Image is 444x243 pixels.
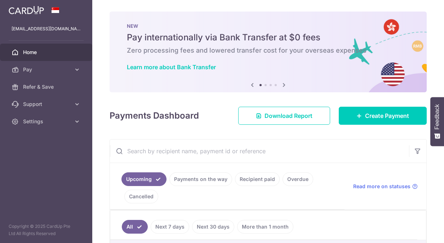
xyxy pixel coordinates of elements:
[110,12,427,92] img: Bank transfer banner
[23,49,71,56] span: Home
[283,172,313,186] a: Overdue
[122,220,148,234] a: All
[12,25,81,32] p: [EMAIL_ADDRESS][DOMAIN_NAME]
[127,32,409,43] h5: Pay internationally via Bank Transfer at $0 fees
[353,183,418,190] a: Read more on statuses
[110,140,409,163] input: Search by recipient name, payment id or reference
[434,104,440,129] span: Feedback
[124,190,158,203] a: Cancelled
[23,101,71,108] span: Support
[127,46,409,55] h6: Zero processing fees and lowered transfer cost for your overseas expenses
[127,23,409,29] p: NEW
[339,107,427,125] a: Create Payment
[430,97,444,146] button: Feedback - Show survey
[169,172,232,186] a: Payments on the way
[353,183,410,190] span: Read more on statuses
[23,83,71,90] span: Refer & Save
[121,172,166,186] a: Upcoming
[110,109,199,122] h4: Payments Dashboard
[365,111,409,120] span: Create Payment
[237,220,293,234] a: More than 1 month
[23,66,71,73] span: Pay
[9,6,44,14] img: CardUp
[23,118,71,125] span: Settings
[151,220,189,234] a: Next 7 days
[127,63,216,71] a: Learn more about Bank Transfer
[265,111,312,120] span: Download Report
[235,172,280,186] a: Recipient paid
[238,107,330,125] a: Download Report
[192,220,234,234] a: Next 30 days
